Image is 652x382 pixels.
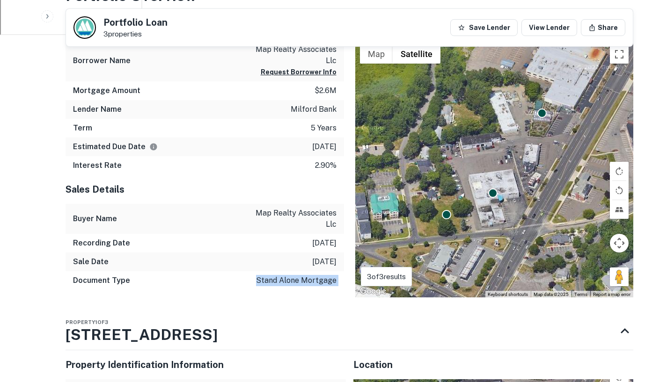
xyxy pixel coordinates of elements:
button: Tilt map [610,200,629,219]
img: Google [358,285,388,297]
p: 2.90% [315,160,337,171]
p: map realty associates llc [252,44,337,66]
p: milford bank [291,104,337,115]
button: Show street map [360,45,393,64]
h6: Estimated Due Date [73,141,158,152]
h6: Term [73,123,92,134]
button: Share [581,19,625,36]
h3: [STREET_ADDRESS] [66,324,218,346]
p: $2.6m [315,85,337,96]
h6: Document Type [73,275,130,286]
a: Report a map error [593,292,630,297]
h6: Mortgage Amount [73,85,140,96]
p: map realty associates llc [252,208,337,230]
h6: Buyer Name [73,213,117,224]
h6: Recording Date [73,238,130,249]
div: Property1of3[STREET_ADDRESS] [66,312,633,350]
h6: Sale Date [73,256,109,267]
h5: Location [353,358,634,372]
button: Toggle fullscreen view [610,45,629,64]
a: Open this area in Google Maps (opens a new window) [358,285,388,297]
p: 3 properties [103,30,168,38]
h6: Borrower Name [73,55,131,66]
h6: Lender Name [73,104,122,115]
span: Property 1 of 3 [66,319,108,325]
h6: Interest Rate [73,160,122,171]
button: Show satellite imagery [393,45,440,64]
iframe: Chat Widget [605,307,652,352]
button: Drag Pegman onto the map to open Street View [610,267,629,286]
h5: Portfolio Loan [103,18,168,27]
a: Terms (opens in new tab) [574,292,587,297]
button: Save Lender [450,19,518,36]
button: Map camera controls [610,234,629,252]
button: Rotate map clockwise [610,162,629,180]
p: [DATE] [312,238,337,249]
p: [DATE] [312,256,337,267]
p: stand alone mortgage [256,275,337,286]
button: Rotate map counterclockwise [610,181,629,200]
h5: Property Identification Information [66,358,346,372]
button: Keyboard shortcuts [488,291,528,298]
svg: Estimate is based on a standard schedule for this type of loan. [149,143,158,151]
a: View Lender [521,19,577,36]
p: [DATE] [312,141,337,152]
h5: Sales Details [66,182,344,196]
p: 3 of 3 results [367,271,406,282]
p: 5 years [311,123,337,134]
span: Map data ©2025 [534,292,569,297]
button: Request Borrower Info [261,66,337,78]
